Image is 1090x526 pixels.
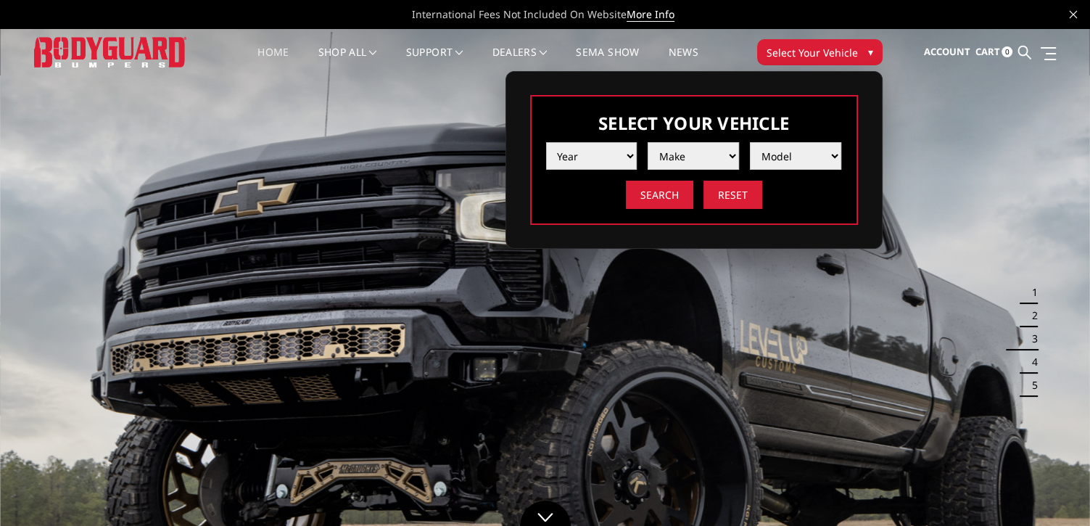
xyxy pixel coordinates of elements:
[1023,281,1038,304] button: 1 of 5
[1023,304,1038,327] button: 2 of 5
[546,111,842,135] h3: Select Your Vehicle
[923,45,970,58] span: Account
[318,47,377,75] a: shop all
[520,501,571,526] a: Click to Down
[627,7,674,22] a: More Info
[257,47,289,75] a: Home
[668,47,698,75] a: News
[626,181,693,209] input: Search
[767,45,858,60] span: Select Your Vehicle
[34,37,186,67] img: BODYGUARD BUMPERS
[492,47,548,75] a: Dealers
[757,39,883,65] button: Select Your Vehicle
[546,142,637,170] select: Please select the value from list.
[975,45,999,58] span: Cart
[1023,374,1038,397] button: 5 of 5
[923,33,970,72] a: Account
[648,142,739,170] select: Please select the value from list.
[868,44,873,59] span: ▾
[576,47,639,75] a: SEMA Show
[975,33,1012,72] a: Cart 0
[1002,46,1012,57] span: 0
[406,47,463,75] a: Support
[703,181,762,209] input: Reset
[1023,327,1038,350] button: 3 of 5
[1023,350,1038,374] button: 4 of 5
